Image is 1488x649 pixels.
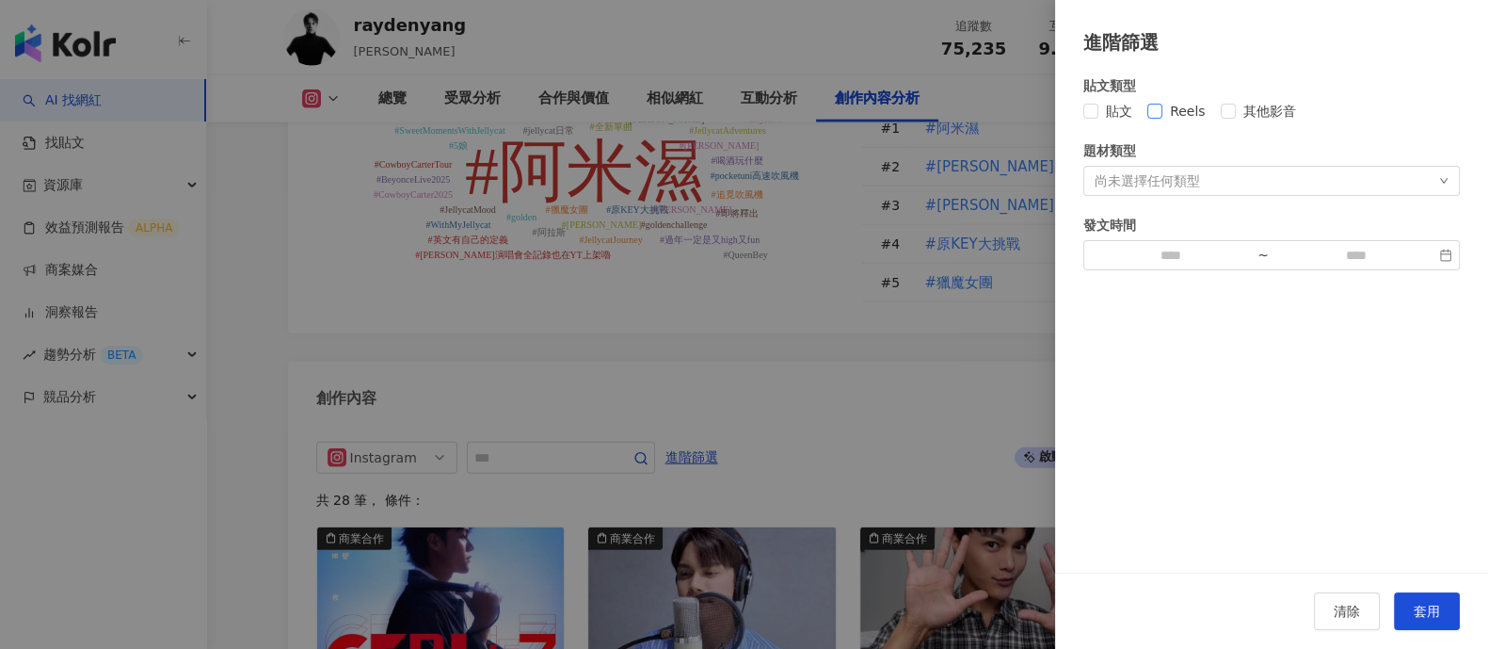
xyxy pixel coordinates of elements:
button: 清除 [1314,592,1380,630]
div: 發文時間 [1083,215,1460,235]
span: Reels [1162,101,1213,122]
div: 題材類型 [1083,140,1460,161]
span: 貼文 [1098,101,1140,122]
div: ~ [1250,249,1276,262]
span: 其他影音 [1236,101,1304,122]
div: 貼文類型 [1083,75,1460,96]
span: down [1439,176,1448,186]
button: 套用 [1394,592,1460,630]
span: 清除 [1334,604,1360,619]
span: 套用 [1414,604,1440,619]
div: 進階篩選 [1083,28,1460,57]
div: 尚未選擇任何類型 [1095,173,1200,188]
